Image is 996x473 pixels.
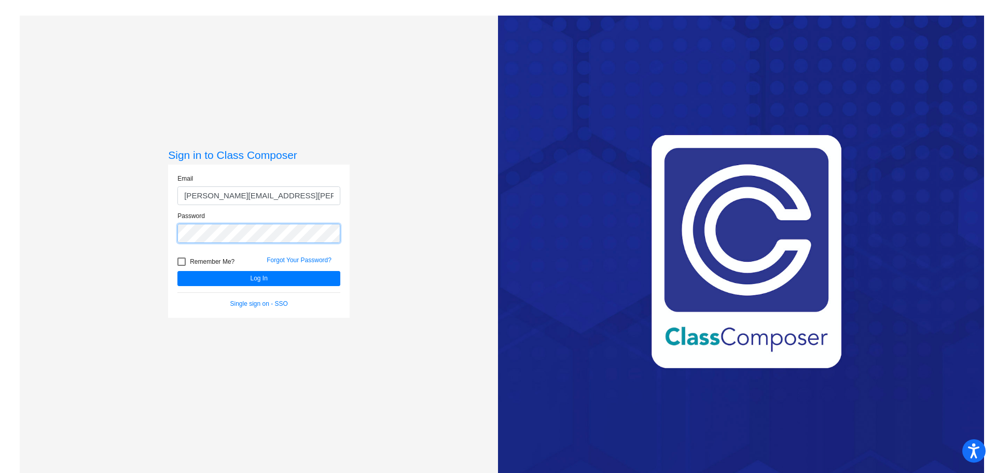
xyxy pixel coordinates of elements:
[177,211,205,221] label: Password
[177,174,193,183] label: Email
[168,148,350,161] h3: Sign in to Class Composer
[267,256,331,264] a: Forgot Your Password?
[230,300,288,307] a: Single sign on - SSO
[190,255,234,268] span: Remember Me?
[177,271,340,286] button: Log In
